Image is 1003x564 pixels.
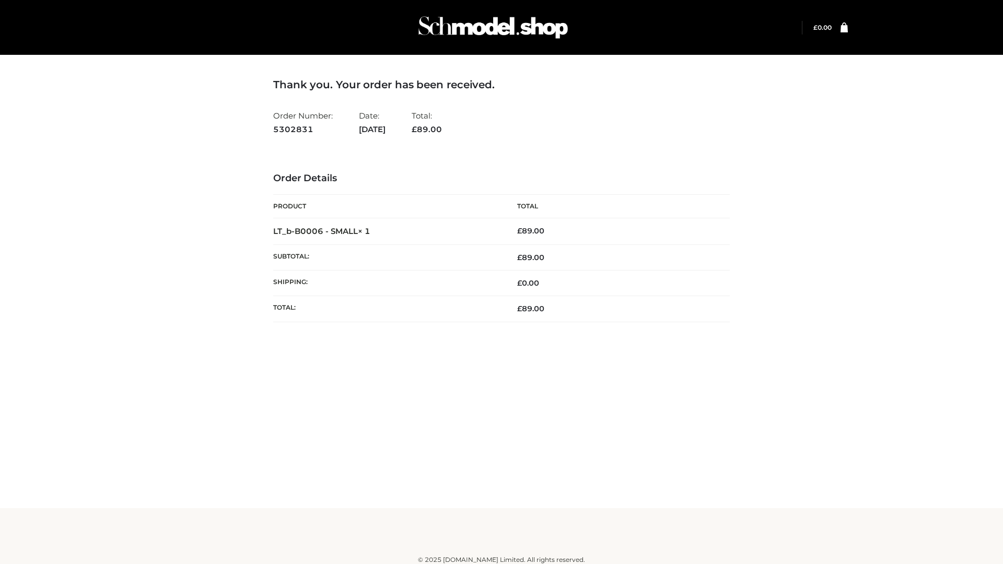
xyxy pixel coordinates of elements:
span: £ [517,304,522,313]
span: 89.00 [517,304,544,313]
strong: LT_b-B0006 - SMALL [273,226,370,236]
bdi: 0.00 [517,278,539,288]
span: £ [517,253,522,262]
th: Shipping: [273,271,501,296]
h3: Thank you. Your order has been received. [273,78,730,91]
bdi: 0.00 [813,23,832,31]
span: £ [813,23,818,31]
th: Subtotal: [273,244,501,270]
bdi: 89.00 [517,226,544,236]
h3: Order Details [273,173,730,184]
th: Total [501,195,730,218]
li: Date: [359,107,386,138]
strong: [DATE] [359,123,386,136]
span: £ [517,278,522,288]
span: 89.00 [412,124,442,134]
strong: 5302831 [273,123,333,136]
span: 89.00 [517,253,544,262]
th: Product [273,195,501,218]
span: £ [412,124,417,134]
th: Total: [273,296,501,322]
img: Schmodel Admin 964 [415,7,572,48]
li: Order Number: [273,107,333,138]
span: £ [517,226,522,236]
strong: × 1 [358,226,370,236]
li: Total: [412,107,442,138]
a: £0.00 [813,23,832,31]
